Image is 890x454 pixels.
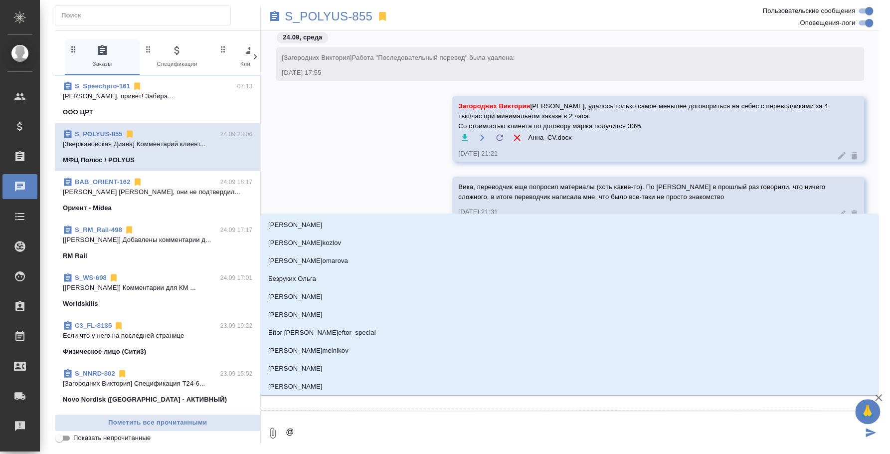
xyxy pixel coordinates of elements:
[55,75,260,123] div: S_Speechpro-16107:13[PERSON_NAME], привет! Забира...OOO ЦРТ
[133,177,143,187] svg: Отписаться
[268,364,323,374] p: [PERSON_NAME]
[55,363,260,411] div: S_NNRD-30223.09 15:52[Загородних Виктория] Спецификация T24-6...Novo Nordisk ([GEOGRAPHIC_DATA] -...
[63,379,252,389] p: [Загородних Виктория] Спецификация T24-6...
[458,102,530,110] span: Загородних Виктория
[124,225,134,235] svg: Отписаться
[55,414,260,432] button: Пометить все прочитанными
[458,207,829,217] div: [DATE] 21:31
[60,417,255,429] span: Пометить все прочитанными
[55,219,260,267] div: S_RM_Rail-49824.09 17:17[[PERSON_NAME]] Добавлены комментарии д...RM Rail
[75,82,130,90] a: S_Speechpro-161
[144,44,210,69] span: Спецификации
[268,256,348,266] p: [PERSON_NAME]omarova
[218,44,285,69] span: Клиенты
[132,81,142,91] svg: Отписаться
[63,283,252,293] p: [[PERSON_NAME]] Комментарии для КМ ...
[237,81,253,91] p: 07:13
[55,315,260,363] div: C3_FL-813523.09 19:22Если что у него на последней страницеФизическое лицо (Сити3)
[220,177,253,187] p: 24.09 18:17
[458,183,827,201] span: Вика, переводчик еще попросил материалы (хоть какие-то). По [PERSON_NAME] в прошлый раз говорили,...
[762,6,855,16] span: Пользовательские сообщения
[220,129,253,139] p: 24.09 23:06
[55,123,260,171] div: S_POLYUS-85524.09 23:06[Звержановская Диана] Комментарий клиент...МФЦ Полюс / POLYUS
[55,267,260,315] div: S_WS-69824.09 17:01[[PERSON_NAME]] Комментарии для КМ ...Worldskills
[283,32,322,42] p: 24.09, среда
[476,131,488,144] button: Открыть на драйве
[352,54,515,61] span: Работа "Последовательный перевод" была удалена:
[218,44,228,54] svg: Зажми и перетащи, чтобы поменять порядок вкладок
[220,225,253,235] p: 24.09 17:17
[63,107,93,117] p: OOO ЦРТ
[63,139,252,149] p: [Звержановская Диана] Комментарий клиент...
[114,321,124,331] svg: Отписаться
[63,251,87,261] p: RM Rail
[268,382,323,392] p: [PERSON_NAME]
[75,322,112,329] a: C3_FL-8135
[61,8,230,22] input: Поиск
[69,44,78,54] svg: Зажми и перетащи, чтобы поменять порядок вкладок
[73,433,151,443] span: Показать непрочитанные
[63,235,252,245] p: [[PERSON_NAME]] Добавлены комментарии д...
[144,44,153,54] svg: Зажми и перетащи, чтобы поменять порядок вкладок
[268,346,349,356] p: [PERSON_NAME]melnikov
[855,399,880,424] button: 🙏
[63,395,227,405] p: Novo Nordisk ([GEOGRAPHIC_DATA] - АКТИВНЫЙ)
[511,131,523,144] button: Удалить файл
[220,321,253,331] p: 23.09 19:22
[493,131,506,144] label: Обновить файл
[220,369,253,379] p: 23.09 15:52
[63,91,252,101] p: [PERSON_NAME], привет! Забира...
[458,101,829,131] span: [PERSON_NAME], удалось только самое меньшее договориться на себес с переводчиками за 4 тыс/час пр...
[55,171,260,219] div: BAB_ORIENT-16224.09 18:17[PERSON_NAME] [PERSON_NAME], они не подтвердил...Ориент - Midea
[109,273,119,283] svg: Отписаться
[75,370,115,377] a: S_NNRD-302
[75,274,107,281] a: S_WS-698
[268,274,316,284] p: Безруких Ольга
[63,155,135,165] p: МФЦ Полюс / POLYUS
[125,129,135,139] svg: Отписаться
[528,133,571,143] span: Анна_CV.docx
[63,299,98,309] p: Worldskills
[268,292,323,302] p: [PERSON_NAME]
[458,149,829,159] div: [DATE] 21:21
[859,401,876,422] span: 🙏
[268,328,376,338] p: Eftor [PERSON_NAME]eftor_special
[69,44,136,69] span: Заказы
[268,238,341,248] p: [PERSON_NAME]kozlov
[75,178,131,186] a: BAB_ORIENT-162
[63,203,112,213] p: Ориент - Midea
[63,331,252,341] p: Если что у него на последней странице
[285,11,372,21] a: S_POLYUS-855
[220,273,253,283] p: 24.09 17:01
[75,226,122,233] a: S_RM_Rail-498
[117,369,127,379] svg: Отписаться
[268,220,323,230] p: [PERSON_NAME]
[800,18,855,28] span: Оповещения-логи
[63,187,252,197] p: [PERSON_NAME] [PERSON_NAME], они не подтвердил...
[268,310,323,320] p: [PERSON_NAME]
[458,131,471,144] button: Скачать
[75,130,123,138] a: S_POLYUS-855
[282,68,829,78] div: [DATE] 17:55
[63,347,146,357] p: Физическое лицо (Сити3)
[282,54,515,61] span: [Загородних Виктория]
